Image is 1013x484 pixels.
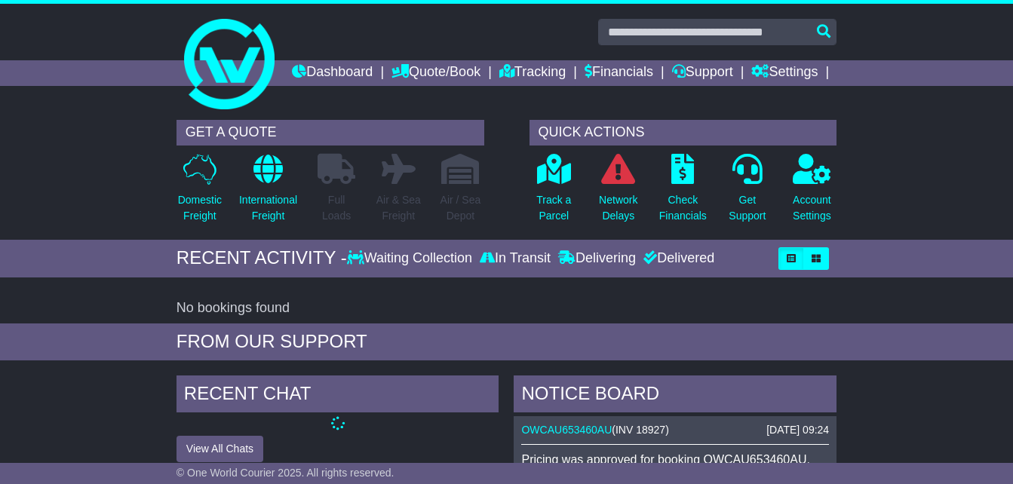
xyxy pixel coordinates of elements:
a: Quote/Book [391,60,480,86]
p: Air & Sea Freight [376,192,421,224]
a: Financials [585,60,653,86]
div: FROM OUR SUPPORT [177,331,836,353]
div: RECENT CHAT [177,375,499,416]
p: Air / Sea Depot [441,192,481,224]
a: OWCAU653460AU [521,424,612,436]
p: Full Loads [318,192,355,224]
a: GetSupport [728,153,766,232]
div: No bookings found [177,300,836,317]
a: AccountSettings [792,153,832,232]
a: Tracking [499,60,566,86]
p: Track a Parcel [536,192,571,224]
button: View All Chats [177,436,263,462]
p: International Freight [239,192,297,224]
div: [DATE] 09:24 [766,424,829,437]
div: Delivering [554,250,640,267]
a: Dashboard [292,60,373,86]
a: DomesticFreight [177,153,223,232]
a: NetworkDelays [598,153,638,232]
div: GET A QUOTE [177,120,484,146]
div: ( ) [521,424,829,437]
a: InternationalFreight [238,153,298,232]
a: Support [672,60,733,86]
p: Get Support [729,192,766,224]
span: © One World Courier 2025. All rights reserved. [177,467,394,479]
a: CheckFinancials [658,153,708,232]
p: Network Delays [599,192,637,224]
p: Pricing was approved for booking OWCAU653460AU. [521,452,829,467]
p: Check Financials [659,192,707,224]
div: Delivered [640,250,714,267]
p: Domestic Freight [178,192,222,224]
div: NOTICE BOARD [514,375,836,416]
div: Waiting Collection [347,250,476,267]
p: Account Settings [793,192,831,224]
a: Settings [751,60,818,86]
div: RECENT ACTIVITY - [177,247,347,269]
span: INV 18927 [615,424,665,436]
a: Track aParcel [536,153,572,232]
div: QUICK ACTIONS [530,120,837,146]
div: In Transit [476,250,554,267]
